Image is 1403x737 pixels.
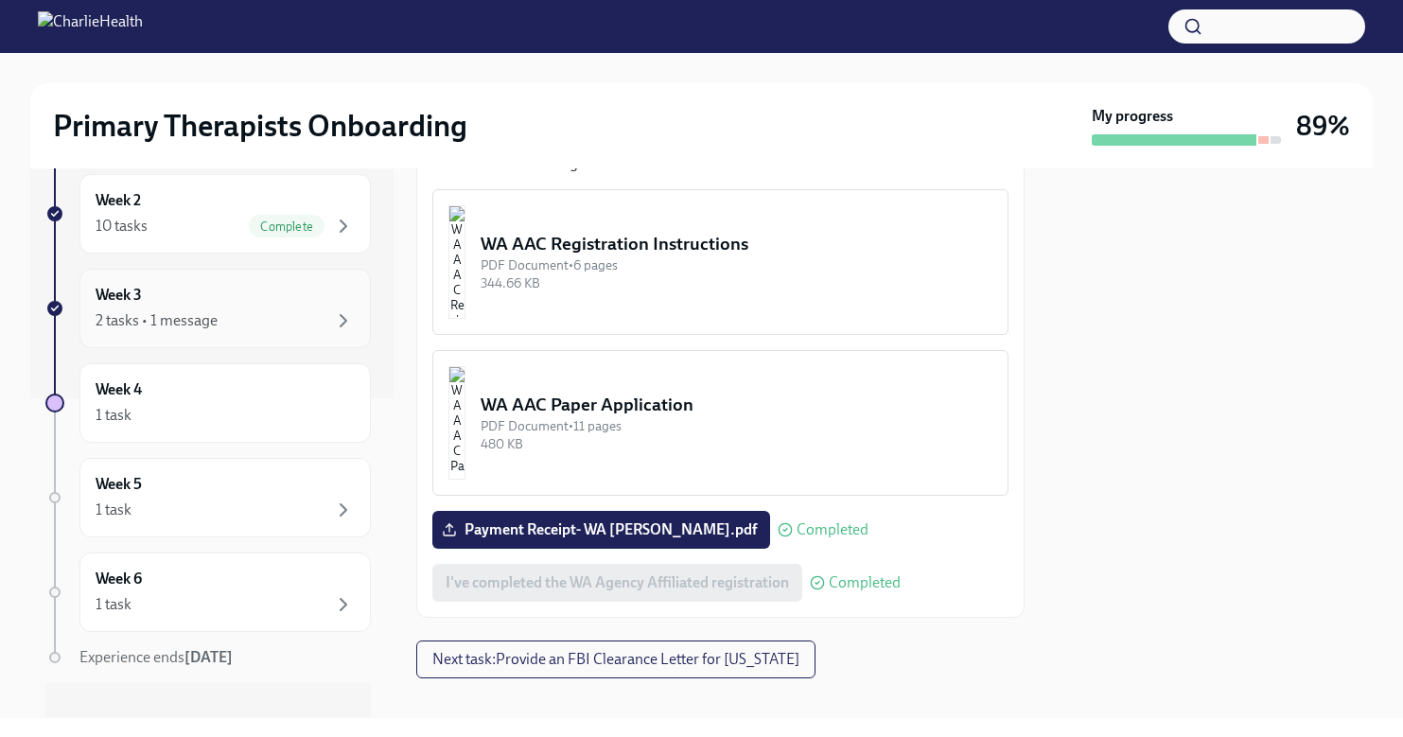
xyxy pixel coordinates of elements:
div: 344.66 KB [481,274,992,292]
div: PDF Document • 11 pages [481,417,992,435]
div: 2 tasks • 1 message [96,310,218,331]
div: WA AAC Paper Application [481,393,992,417]
span: Completed [829,575,901,590]
button: Next task:Provide an FBI Clearance Letter for [US_STATE] [416,640,815,678]
a: Week 61 task [45,553,371,632]
h6: Week 5 [96,474,142,495]
img: CharlieHealth [38,11,143,42]
a: Week 41 task [45,363,371,443]
h6: Week 3 [96,285,142,306]
h2: Primary Therapists Onboarding [53,107,467,145]
span: Completed [797,522,868,537]
strong: My progress [1092,106,1173,127]
a: Week 51 task [45,458,371,537]
div: 10 tasks [96,216,148,237]
span: Complete [249,219,324,234]
div: 1 task [96,405,132,426]
button: WA AAC Paper ApplicationPDF Document•11 pages480 KB [432,350,1008,496]
div: 480 KB [481,435,992,453]
div: WA AAC Registration Instructions [481,232,992,256]
a: Week 210 tasksComplete [45,174,371,254]
div: PDF Document • 6 pages [481,256,992,274]
span: Payment Receipt- WA [PERSON_NAME].pdf [446,520,757,539]
img: WA AAC Registration Instructions [448,205,465,319]
h6: Week 6 [96,569,142,589]
h6: Week 4 [96,379,142,400]
label: Payment Receipt- WA [PERSON_NAME].pdf [432,511,770,549]
button: WA AAC Registration InstructionsPDF Document•6 pages344.66 KB [432,189,1008,335]
span: Next task : Provide an FBI Clearance Letter for [US_STATE] [432,650,799,669]
h6: Week 2 [96,190,141,211]
a: Week 32 tasks • 1 message [45,269,371,348]
h3: 89% [1296,109,1350,143]
span: Experience ends [79,648,233,666]
strong: [DATE] [184,648,233,666]
div: 1 task [96,500,132,520]
img: WA AAC Paper Application [448,366,465,480]
div: 1 task [96,594,132,615]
